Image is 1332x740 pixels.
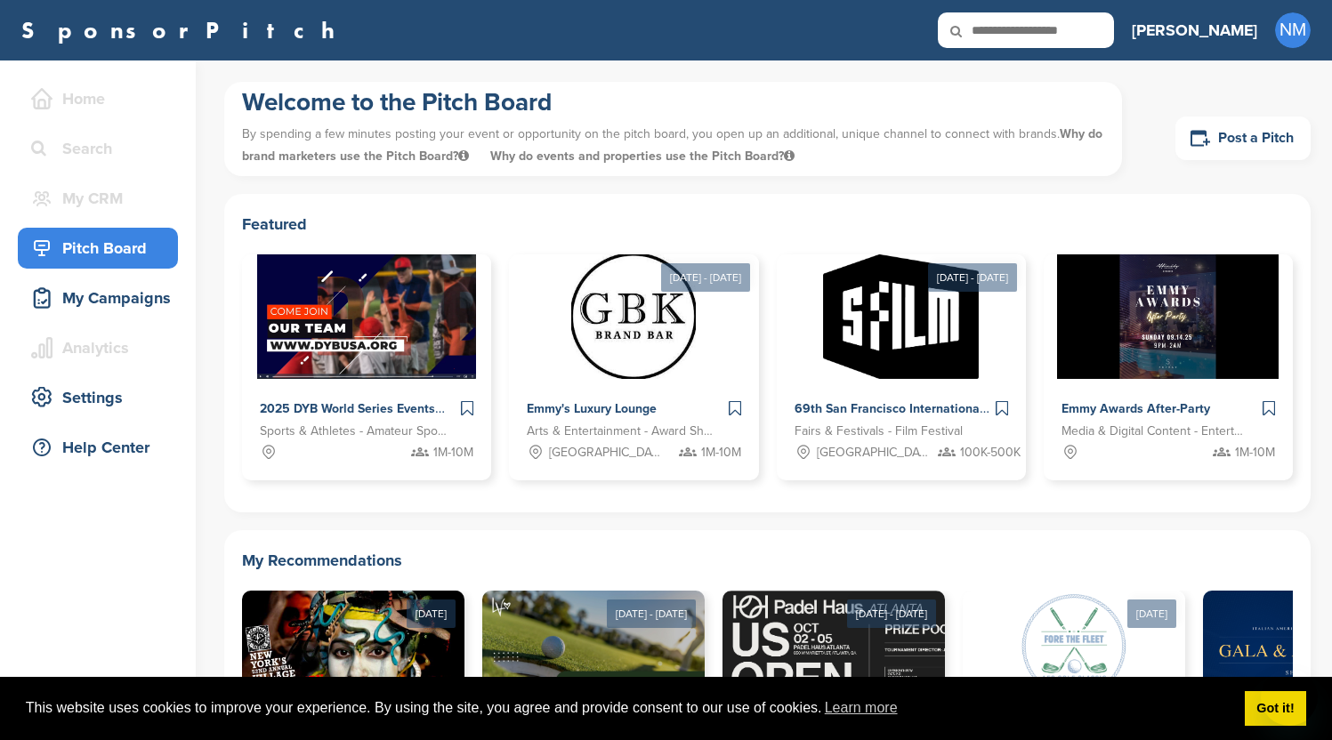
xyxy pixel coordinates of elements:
h1: Welcome to the Pitch Board [242,86,1104,118]
img: Sponsorpitch & [1012,591,1136,715]
span: [GEOGRAPHIC_DATA], [GEOGRAPHIC_DATA] [549,443,666,462]
img: Sponsorpitch & [723,591,1189,715]
a: Sponsorpitch & Emmy Awards After-Party Media & Digital Content - Entertainment 1M-10M [1044,254,1293,480]
span: Arts & Entertainment - Award Show [527,422,714,441]
span: 1M-10M [433,443,473,462]
a: Sponsorpitch & 2025 DYB World Series Events Sports & Athletes - Amateur Sports Leagues 1M-10M [242,254,491,480]
a: Pitch Board [18,228,178,269]
span: Why do events and properties use the Pitch Board? [490,149,795,164]
span: Media & Digital Content - Entertainment [1062,422,1248,441]
a: My Campaigns [18,277,178,318]
img: Sponsorpitch & [1057,254,1279,379]
a: Settings [18,377,178,418]
div: Settings [27,382,178,414]
span: This website uses cookies to improve your experience. By using the site, you agree and provide co... [26,695,1231,721]
span: Emmy Awards After-Party [1062,401,1210,416]
span: 2025 DYB World Series Events [260,401,435,416]
span: 1M-10M [1235,443,1275,462]
h3: [PERSON_NAME] [1132,18,1257,43]
span: Sports & Athletes - Amateur Sports Leagues [260,422,447,441]
a: Search [18,128,178,169]
img: Sponsorpitch & [823,254,979,379]
div: [DATE] - [DATE] [661,263,750,292]
a: dismiss cookie message [1245,691,1306,727]
a: [DATE] - [DATE] Sponsorpitch & 69th San Francisco International Film Festival Fairs & Festivals -... [777,226,1026,480]
span: 100K-500K [960,443,1021,462]
a: My CRM [18,178,178,219]
a: SponsorPitch [21,19,346,42]
div: Pitch Board [27,232,178,264]
div: My Campaigns [27,282,178,314]
img: Sponsorpitch & [242,591,464,715]
h2: Featured [242,212,1293,237]
div: Home [27,83,178,115]
div: [DATE] [407,599,456,628]
span: 69th San Francisco International Film Festival [795,401,1061,416]
a: [DATE] - [DATE] Sponsorpitch & Emmy's Luxury Lounge Arts & Entertainment - Award Show [GEOGRAPHIC... [509,226,758,480]
div: [DATE] - [DATE] [847,599,936,628]
span: NM [1275,12,1311,48]
a: [PERSON_NAME] [1132,11,1257,50]
span: [GEOGRAPHIC_DATA], [GEOGRAPHIC_DATA] [817,443,933,462]
a: Help Center [18,427,178,468]
a: learn more about cookies [822,695,900,721]
div: [DATE] - [DATE] [607,599,696,628]
a: Post a Pitch [1175,117,1311,160]
h2: My Recommendations [242,548,1293,573]
span: 1M-10M [701,443,741,462]
div: Help Center [27,431,178,463]
span: Emmy's Luxury Lounge [527,401,657,416]
span: Fairs & Festivals - Film Festival [795,422,963,441]
div: Search [27,133,178,165]
div: [DATE] - [DATE] [928,263,1017,292]
div: My CRM [27,182,178,214]
p: By spending a few minutes posting your event or opportunity on the pitch board, you open up an ad... [242,118,1104,172]
img: Sponsorpitch & [482,591,731,715]
div: [DATE] [1127,599,1176,628]
div: Analytics [27,332,178,364]
a: Analytics [18,327,178,368]
iframe: Button to launch messaging window [1261,669,1318,726]
img: Sponsorpitch & [257,254,477,379]
img: Sponsorpitch & [571,254,696,379]
a: Home [18,78,178,119]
